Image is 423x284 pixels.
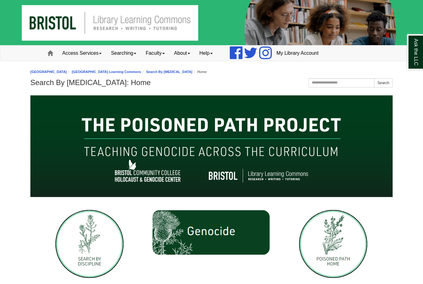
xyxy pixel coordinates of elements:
li: Home [192,69,207,75]
img: Poisoned Path Project [30,95,393,197]
a: Faculty [141,45,169,61]
img: Poisoned Path Home [298,209,368,279]
a: [GEOGRAPHIC_DATA] Learning Commons [72,70,141,74]
a: [GEOGRAPHIC_DATA] [30,70,67,74]
img: Genocide [151,209,271,256]
nav: breadcrumb [30,69,393,75]
h1: Search By [MEDICAL_DATA]: Home [30,78,393,87]
a: About [169,45,195,61]
button: Search [374,78,393,88]
a: Help [195,45,217,61]
a: Access Services [58,45,106,61]
img: Search by Discipline [55,209,124,278]
a: Search By [MEDICAL_DATA] [146,70,192,74]
a: Searching [106,45,141,61]
a: My Library Account [272,45,323,61]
